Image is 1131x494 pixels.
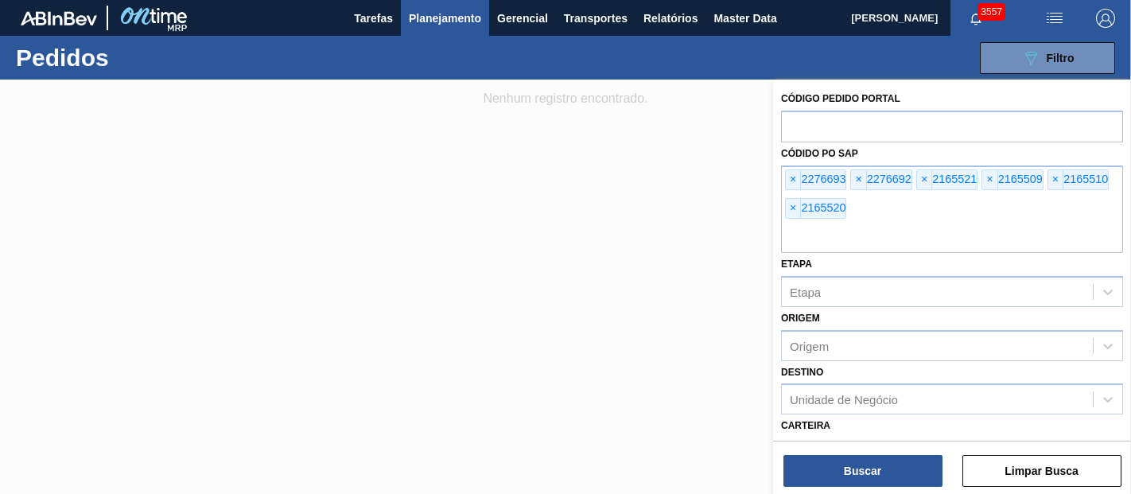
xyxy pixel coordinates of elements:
[643,9,698,28] span: Relatórios
[785,169,846,190] div: 2276693
[21,11,97,25] img: TNhmsLtSVTkK8tSr43FrP2fwEKptu5GPRR3wAAAABJRU5ErkJggg==
[980,42,1115,74] button: Filtro
[781,93,900,104] label: Código Pedido Portal
[781,313,820,324] label: Origem
[981,169,1043,190] div: 2165509
[786,170,801,189] span: ×
[564,9,628,28] span: Transportes
[1048,170,1063,189] span: ×
[790,339,829,352] div: Origem
[1096,9,1115,28] img: Logout
[790,393,898,406] div: Unidade de Negócio
[713,9,776,28] span: Master Data
[950,7,1001,29] button: Notificações
[977,3,1005,21] span: 3557
[781,148,858,159] label: Códido PO SAP
[917,170,932,189] span: ×
[781,259,812,270] label: Etapa
[790,285,821,298] div: Etapa
[850,169,911,190] div: 2276692
[1047,169,1109,190] div: 2165510
[1045,9,1064,28] img: userActions
[409,9,481,28] span: Planejamento
[16,49,241,67] h1: Pedidos
[1047,52,1075,64] span: Filtro
[781,420,830,431] label: Carteira
[982,170,997,189] span: ×
[851,170,866,189] span: ×
[781,367,823,378] label: Destino
[785,198,846,219] div: 2165520
[786,199,801,218] span: ×
[916,169,977,190] div: 2165521
[354,9,393,28] span: Tarefas
[497,9,548,28] span: Gerencial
